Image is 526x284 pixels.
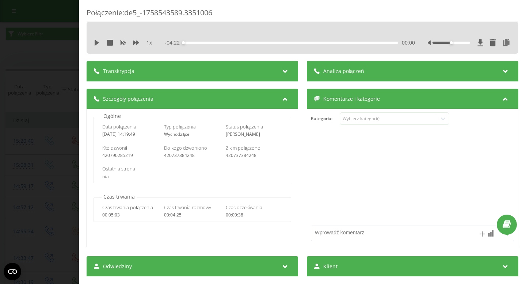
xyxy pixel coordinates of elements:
[102,153,159,158] div: 420790285219
[103,95,153,103] span: Szczegóły połączenia
[226,212,282,218] div: 00:00:38
[103,263,132,270] span: Odwiedziny
[323,95,380,103] span: Komentarze i kategorie
[102,123,136,130] span: Data połączenia
[102,212,159,218] div: 00:05:03
[164,145,207,151] span: Do kogo dzwoniono
[103,68,134,75] span: Transkrypcja
[226,153,282,158] div: 420737384248
[146,39,152,46] span: 1 x
[102,132,159,137] div: [DATE] 14:19:49
[226,204,262,211] span: Czas oczekiwania
[102,145,127,151] span: Kto dzwonił
[164,212,221,218] div: 00:04:25
[102,204,153,211] span: Czas trwania połączenia
[323,263,338,270] span: Klient
[87,8,518,22] div: Połączenie : de5_-1758543589.3351006
[102,165,135,172] span: Ostatnia strona
[226,131,260,137] span: [PERSON_NAME]
[4,263,21,280] button: Open CMP widget
[165,39,183,46] span: - 04:22
[450,41,453,44] div: Accessibility label
[102,112,123,120] p: Ogólne
[323,68,364,75] span: Analiza połączeń
[226,123,263,130] span: Status połączenia
[102,193,137,200] p: Czas trwania
[102,174,282,179] div: n/a
[343,116,434,122] div: Wybierz kategorię
[164,123,196,130] span: Typ połączenia
[311,116,340,121] h4: Kategoria :
[182,41,185,44] div: Accessibility label
[226,145,260,151] span: Z kim połączono
[402,39,415,46] span: 00:00
[164,153,221,158] div: 420737384248
[164,131,190,137] span: Wychodzące
[164,204,211,211] span: Czas trwania rozmowy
